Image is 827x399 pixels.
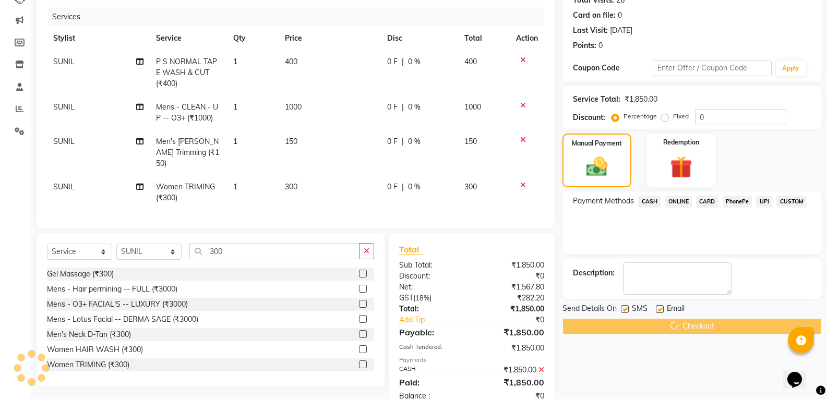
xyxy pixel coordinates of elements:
[573,112,605,123] div: Discount:
[663,138,699,147] label: Redemption
[402,56,404,67] span: |
[632,303,648,316] span: SMS
[458,27,510,50] th: Total
[573,25,608,36] div: Last Visit:
[573,10,616,21] div: Card on file:
[47,269,114,280] div: Gel Massage (₹300)
[464,182,477,191] span: 300
[402,182,404,192] span: |
[653,60,772,76] input: Enter Offer / Coupon Code
[47,359,129,370] div: Women TRIMING (₹300)
[391,365,472,376] div: CASH
[625,94,657,105] div: ₹1,850.00
[285,102,302,112] span: 1000
[402,102,404,113] span: |
[279,27,381,50] th: Price
[391,315,485,325] a: Add Tip
[233,182,237,191] span: 1
[783,357,817,389] iframe: chat widget
[665,196,692,208] span: ONLINE
[53,57,75,66] span: SUNIL
[618,10,622,21] div: 0
[573,268,615,279] div: Description:
[391,293,472,304] div: ( )
[573,196,634,207] span: Payment Methods
[391,376,472,389] div: Paid:
[391,282,472,293] div: Net:
[47,329,131,340] div: Men's Neck D-Tan (₹300)
[285,137,297,146] span: 150
[399,244,423,255] span: Total
[391,343,472,354] div: Cash Tendered:
[387,182,398,192] span: 0 F
[156,57,217,88] span: P S NORMAL TAPE WASH & CUT (₹400)
[667,303,685,316] span: Email
[464,57,477,66] span: 400
[233,102,237,112] span: 1
[47,284,177,295] div: Mens - Hair permining -- FULL (₹3000)
[391,260,472,271] div: Sub Total:
[624,112,657,121] label: Percentage
[472,376,552,389] div: ₹1,850.00
[472,271,552,282] div: ₹0
[580,154,614,179] img: _cash.svg
[53,182,75,191] span: SUNIL
[53,137,75,146] span: SUNIL
[47,299,188,310] div: Mens - O3+ FACIAL'S -- LUXURY (₹3000)
[402,136,404,147] span: |
[53,102,75,112] span: SUNIL
[150,27,227,50] th: Service
[391,271,472,282] div: Discount:
[663,153,699,181] img: _gift.svg
[638,196,661,208] span: CASH
[391,304,472,315] div: Total:
[573,94,620,105] div: Service Total:
[47,314,198,325] div: Mens - Lotus Facial -- DERMA SAGE (₹3000)
[472,365,552,376] div: ₹1,850.00
[776,196,807,208] span: CUSTOM
[464,102,481,112] span: 1000
[723,196,752,208] span: PhonePe
[573,63,652,74] div: Coupon Code
[48,7,552,27] div: Services
[776,61,806,76] button: Apply
[572,139,622,148] label: Manual Payment
[485,315,552,325] div: ₹0
[472,304,552,315] div: ₹1,850.00
[285,182,297,191] span: 300
[381,27,458,50] th: Disc
[472,326,552,338] div: ₹1,850.00
[472,343,552,354] div: ₹1,850.00
[472,260,552,271] div: ₹1,850.00
[189,243,359,259] input: Search or Scan
[472,282,552,293] div: ₹1,567.80
[573,40,596,51] div: Points:
[464,137,477,146] span: 150
[408,136,421,147] span: 0 %
[391,326,472,338] div: Payable:
[399,356,544,365] div: Payments
[156,137,219,168] span: Men's [PERSON_NAME] Trimming (₹150)
[610,25,632,36] div: [DATE]
[156,102,218,123] span: Mens - CLEAN - UP -- O3+ (₹1000)
[47,344,143,355] div: Women HAIR WASH (₹300)
[696,196,718,208] span: CARD
[415,294,429,302] span: 18%
[472,293,552,304] div: ₹282.20
[673,112,689,121] label: Fixed
[156,182,215,202] span: Women TRIMING (₹300)
[510,27,544,50] th: Action
[756,196,772,208] span: UPI
[47,27,150,50] th: Stylist
[387,102,398,113] span: 0 F
[408,56,421,67] span: 0 %
[233,57,237,66] span: 1
[285,57,297,66] span: 400
[408,102,421,113] span: 0 %
[598,40,603,51] div: 0
[562,303,617,316] span: Send Details On
[387,136,398,147] span: 0 F
[387,56,398,67] span: 0 F
[233,137,237,146] span: 1
[399,293,413,303] span: GST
